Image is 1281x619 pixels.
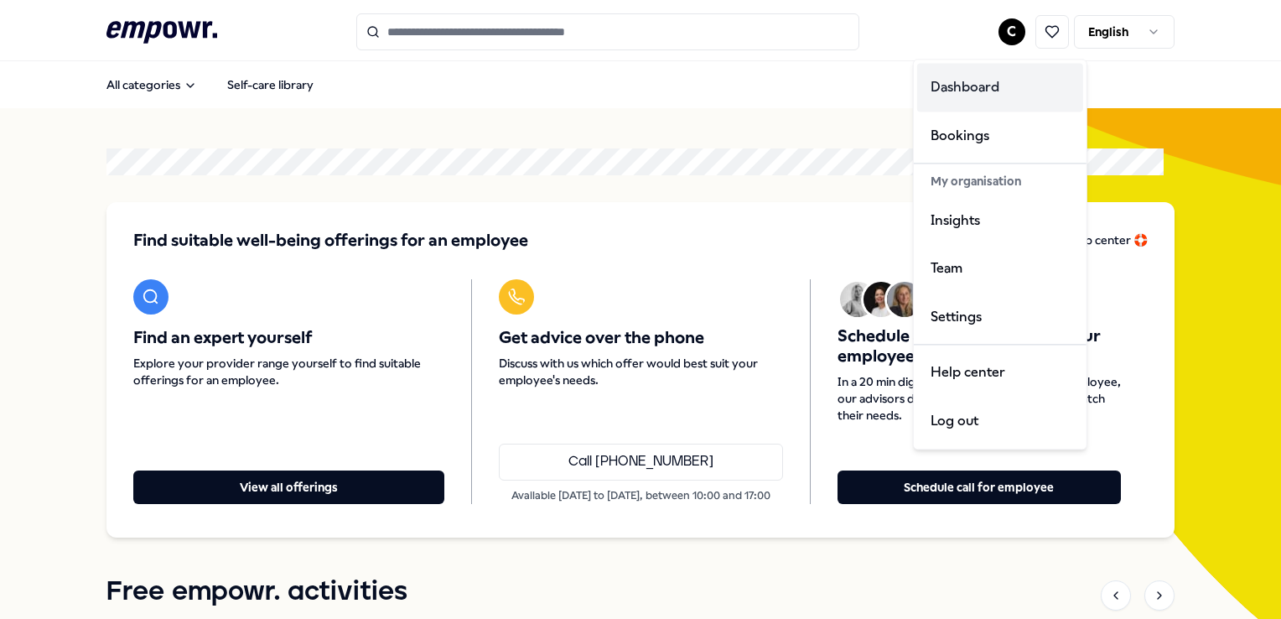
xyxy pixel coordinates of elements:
[917,112,1083,160] a: Bookings
[917,196,1083,245] a: Insights
[917,397,1083,445] div: Log out
[917,293,1083,341] a: Settings
[917,63,1083,112] a: Dashboard
[917,245,1083,294] a: Team
[917,349,1083,398] a: Help center
[917,168,1083,196] div: My organisation
[913,59,1087,450] div: C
